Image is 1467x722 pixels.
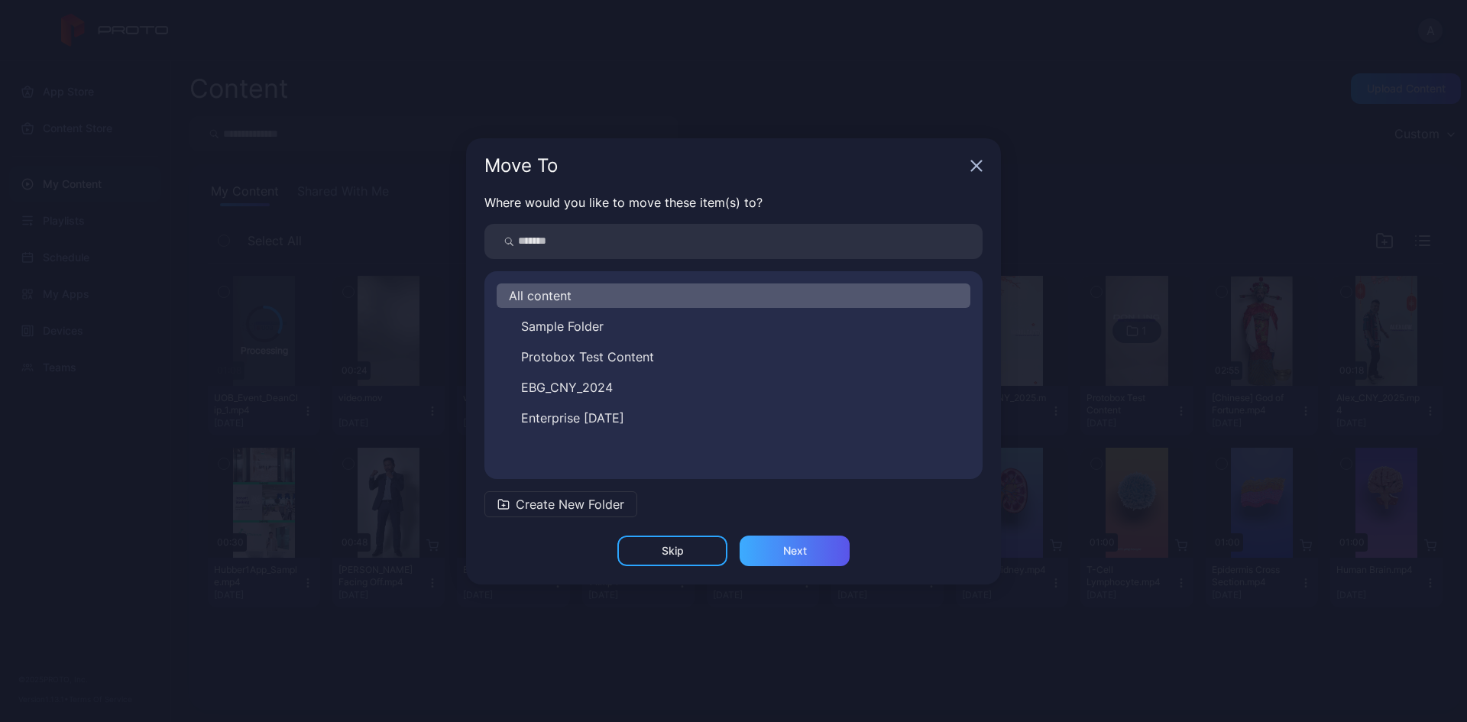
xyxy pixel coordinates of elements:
[521,378,613,397] span: EBG_CNY_2024
[497,375,970,400] button: EBG_CNY_2024
[740,536,850,566] button: Next
[484,157,964,175] div: Move To
[484,491,637,517] button: Create New Folder
[497,406,970,430] button: Enterprise [DATE]
[617,536,727,566] button: Skip
[516,495,624,513] span: Create New Folder
[497,314,970,338] button: Sample Folder
[521,317,604,335] span: Sample Folder
[662,545,684,557] div: Skip
[783,545,807,557] div: Next
[521,348,654,366] span: Protobox Test Content
[497,345,970,369] button: Protobox Test Content
[484,193,983,212] p: Where would you like to move these item(s) to?
[509,287,572,305] span: All content
[521,409,624,427] span: Enterprise [DATE]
